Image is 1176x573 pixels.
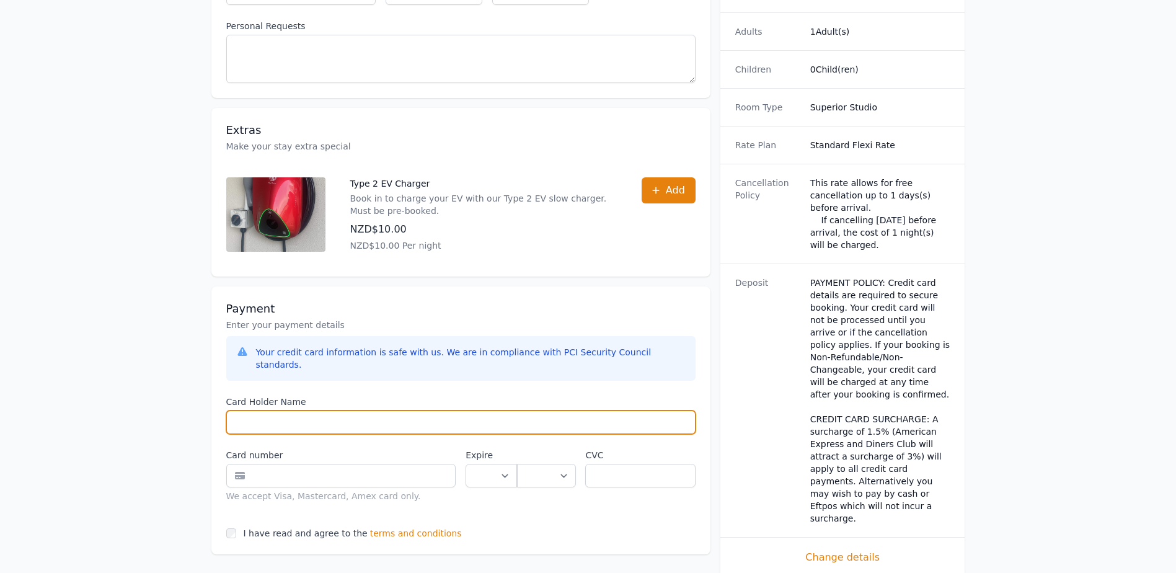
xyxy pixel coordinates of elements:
[226,301,696,316] h3: Payment
[350,192,617,217] p: Book in to charge your EV with our Type 2 EV slow charger. Must be pre-booked.
[810,25,950,38] dd: 1 Adult(s)
[350,239,617,252] p: NZD$10.00 Per night
[735,63,800,76] dt: Children
[735,101,800,113] dt: Room Type
[810,177,950,251] div: This rate allows for free cancellation up to 1 days(s) before arrival. If cancelling [DATE] befor...
[517,449,575,461] label: .
[226,396,696,408] label: Card Holder Name
[735,550,950,565] span: Change details
[226,319,696,331] p: Enter your payment details
[810,277,950,525] dd: PAYMENT POLICY: Credit card details are required to secure booking. Your credit card will not be ...
[810,101,950,113] dd: Superior Studio
[735,277,800,525] dt: Deposit
[735,25,800,38] dt: Adults
[226,490,456,502] div: We accept Visa, Mastercard, Amex card only.
[642,177,696,203] button: Add
[226,177,325,252] img: Type 2 EV Charger
[350,222,617,237] p: NZD$10.00
[735,177,800,251] dt: Cancellation Policy
[226,123,696,138] h3: Extras
[466,449,517,461] label: Expire
[810,63,950,76] dd: 0 Child(ren)
[810,139,950,151] dd: Standard Flexi Rate
[666,183,685,198] span: Add
[226,449,456,461] label: Card number
[226,140,696,153] p: Make your stay extra special
[735,139,800,151] dt: Rate Plan
[226,20,696,32] label: Personal Requests
[585,449,695,461] label: CVC
[350,177,617,190] p: Type 2 EV Charger
[370,527,462,540] span: terms and conditions
[256,346,686,371] div: Your credit card information is safe with us. We are in compliance with PCI Security Council stan...
[244,528,368,538] label: I have read and agree to the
